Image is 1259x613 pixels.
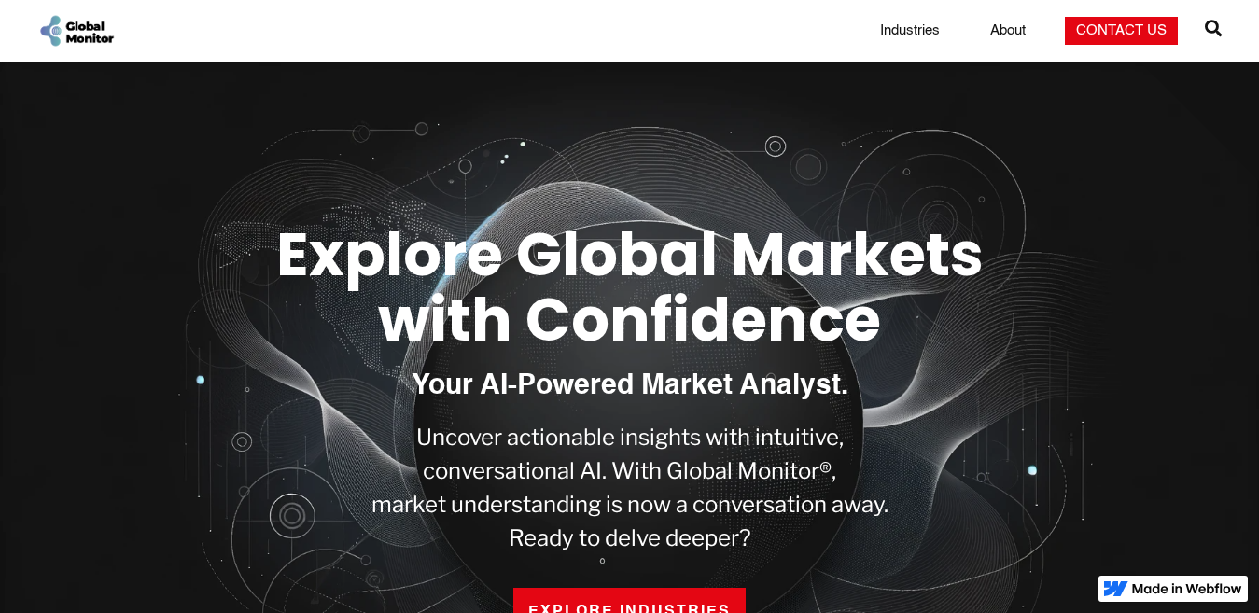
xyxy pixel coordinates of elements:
a: home [37,13,116,49]
img: Made in Webflow [1132,583,1242,594]
a: About [979,21,1037,40]
span:  [1205,15,1222,41]
h1: Your AI-Powered Market Analyst. [412,371,848,402]
a: Industries [869,21,951,40]
h1: Explore Global Markets with Confidence [220,222,1039,354]
p: Uncover actionable insights with intuitive, conversational AI. With Global Monitor®, market under... [371,421,888,555]
a:  [1205,12,1222,49]
a: Contact Us [1065,17,1178,45]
